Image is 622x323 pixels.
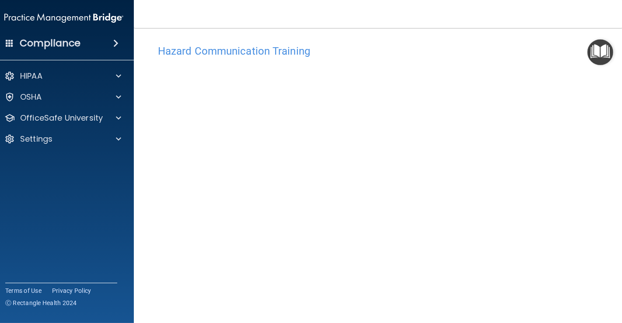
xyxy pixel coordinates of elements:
[4,113,121,123] a: OfficeSafe University
[5,286,42,295] a: Terms of Use
[20,37,80,49] h4: Compliance
[20,71,42,81] p: HIPAA
[4,71,121,81] a: HIPAA
[4,92,121,102] a: OSHA
[5,299,77,307] span: Ⓒ Rectangle Health 2024
[20,113,103,123] p: OfficeSafe University
[20,92,42,102] p: OSHA
[20,134,52,144] p: Settings
[587,39,613,65] button: Open Resource Center
[4,9,123,27] img: PMB logo
[4,134,121,144] a: Settings
[158,45,604,57] h4: Hazard Communication Training
[52,286,91,295] a: Privacy Policy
